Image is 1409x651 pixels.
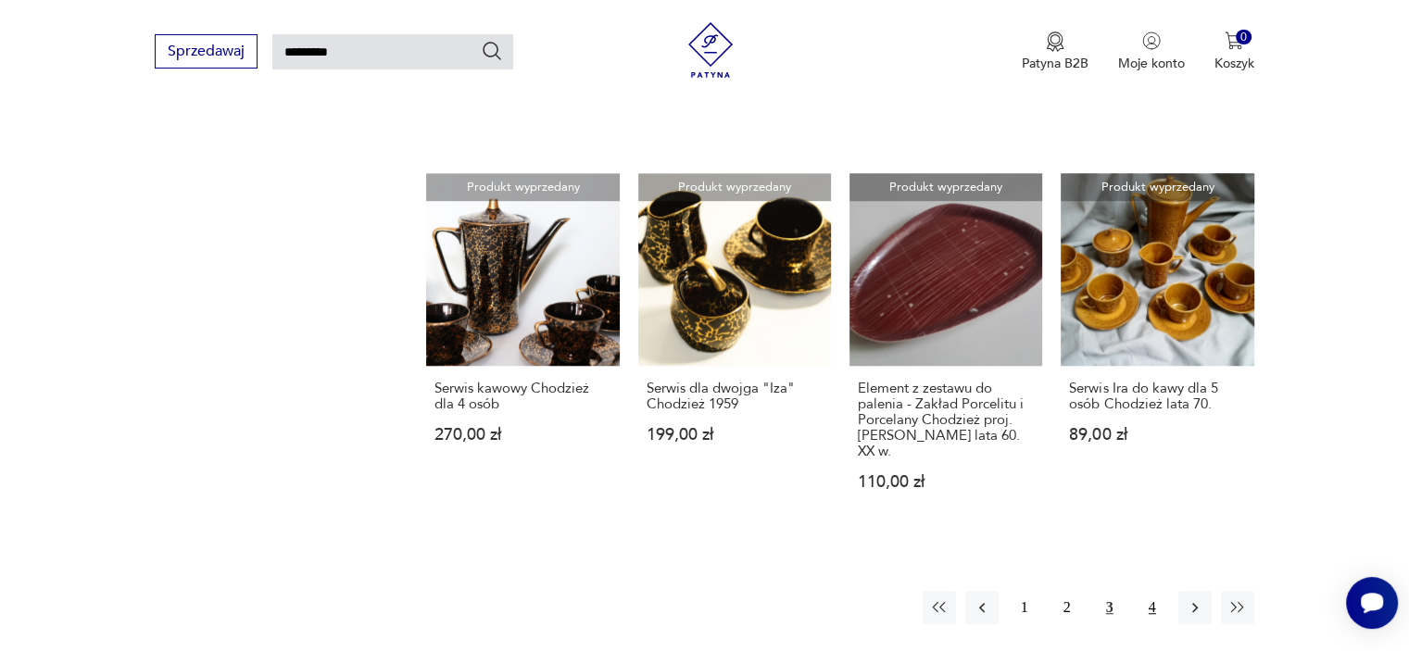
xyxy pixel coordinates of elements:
[858,474,1034,490] p: 110,00 zł
[426,173,619,526] a: Produkt wyprzedanySerwis kawowy Chodzież dla 4 osóbSerwis kawowy Chodzież dla 4 osób270,00 zł
[638,173,831,526] a: Produkt wyprzedanySerwis dla dwojga "Iza" Chodzież 1959Serwis dla dwojga "Iza" Chodzież 1959199,0...
[1022,55,1088,72] p: Patyna B2B
[1061,173,1253,526] a: Produkt wyprzedanySerwis Ira do kawy dla 5 osób Chodzież lata 70.Serwis Ira do kawy dla 5 osób Ch...
[1118,55,1185,72] p: Moje konto
[1118,31,1185,72] button: Moje konto
[1142,31,1161,50] img: Ikonka użytkownika
[1346,577,1398,629] iframe: Smartsupp widget button
[434,381,610,412] h3: Serwis kawowy Chodzież dla 4 osób
[1118,31,1185,72] a: Ikonka użytkownikaMoje konto
[155,46,258,59] a: Sprzedawaj
[1214,55,1254,72] p: Koszyk
[1022,31,1088,72] button: Patyna B2B
[1008,591,1041,624] button: 1
[647,427,823,443] p: 199,00 zł
[1214,31,1254,72] button: 0Koszyk
[647,381,823,412] h3: Serwis dla dwojga "Iza" Chodzież 1959
[1069,427,1245,443] p: 89,00 zł
[1093,591,1126,624] button: 3
[849,173,1042,526] a: Produkt wyprzedanyElement z zestawu do palenia - Zakład Porcelitu i Porcelany Chodzież proj. Józe...
[1069,381,1245,412] h3: Serwis Ira do kawy dla 5 osób Chodzież lata 70.
[683,22,738,78] img: Patyna - sklep z meblami i dekoracjami vintage
[858,92,1034,107] p: 250,00 zł
[1225,31,1243,50] img: Ikona koszyka
[1050,591,1084,624] button: 2
[1136,591,1169,624] button: 4
[1022,31,1088,72] a: Ikona medaluPatyna B2B
[481,40,503,62] button: Szukaj
[1236,30,1252,45] div: 0
[155,34,258,69] button: Sprzedawaj
[1046,31,1064,52] img: Ikona medalu
[434,427,610,443] p: 270,00 zł
[858,381,1034,459] h3: Element z zestawu do palenia - Zakład Porcelitu i Porcelany Chodzież proj. [PERSON_NAME] lata 60....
